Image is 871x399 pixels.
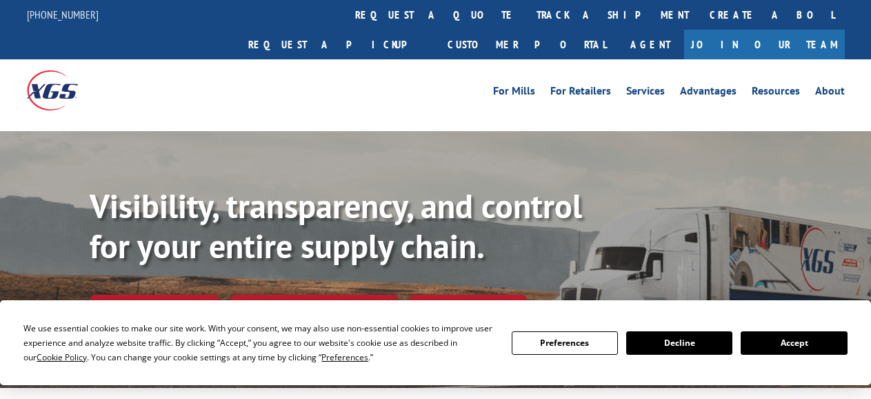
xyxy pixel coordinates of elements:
a: Join Our Team [684,30,845,59]
b: Visibility, transparency, and control for your entire supply chain. [90,184,582,267]
button: Accept [741,331,847,355]
a: Calculate transit time [230,295,398,324]
a: Services [626,86,665,101]
a: Advantages [680,86,737,101]
span: Cookie Policy [37,351,87,363]
a: For Mills [493,86,535,101]
a: Track shipment [90,295,219,324]
div: We use essential cookies to make our site work. With your consent, we may also use non-essential ... [23,321,494,364]
a: For Retailers [550,86,611,101]
a: XGS ASSISTANT [409,295,527,324]
button: Preferences [512,331,618,355]
span: Preferences [321,351,368,363]
a: Agent [617,30,684,59]
button: Decline [626,331,732,355]
a: Resources [752,86,800,101]
a: Customer Portal [437,30,617,59]
a: Request a pickup [238,30,437,59]
a: [PHONE_NUMBER] [27,8,99,21]
a: About [815,86,845,101]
